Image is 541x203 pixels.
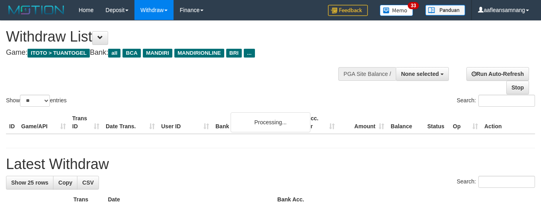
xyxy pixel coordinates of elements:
[328,5,368,16] img: Feedback.jpg
[338,111,387,134] th: Amount
[424,111,450,134] th: Status
[226,49,242,58] span: BRI
[244,49,255,58] span: ...
[174,49,224,58] span: MANDIRIONLINE
[450,111,481,134] th: Op
[11,179,48,186] span: Show 25 rows
[478,176,535,188] input: Search:
[103,111,158,134] th: Date Trans.
[506,81,529,94] a: Stop
[425,5,465,16] img: panduan.png
[28,49,90,58] span: ITOTO > TUANTOGEL
[69,111,103,134] th: Trans ID
[108,49,120,58] span: all
[6,176,53,189] a: Show 25 rows
[82,179,94,186] span: CSV
[6,29,353,45] h1: Withdraw List
[387,111,424,134] th: Balance
[143,49,172,58] span: MANDIRI
[457,176,535,188] label: Search:
[288,111,338,134] th: Bank Acc. Number
[380,5,413,16] img: Button%20Memo.svg
[6,49,353,57] h4: Game: Bank:
[122,49,140,58] span: BCA
[6,4,67,16] img: MOTION_logo.png
[6,95,67,107] label: Show entries
[466,67,529,81] a: Run Auto-Refresh
[158,111,212,134] th: User ID
[77,176,99,189] a: CSV
[212,111,288,134] th: Bank Acc. Name
[478,95,535,107] input: Search:
[58,179,72,186] span: Copy
[231,112,310,132] div: Processing...
[6,156,535,172] h1: Latest Withdraw
[408,2,419,9] span: 33
[396,67,449,81] button: None selected
[18,111,69,134] th: Game/API
[53,176,77,189] a: Copy
[20,95,50,107] select: Showentries
[481,111,535,134] th: Action
[457,95,535,107] label: Search:
[6,111,18,134] th: ID
[401,71,439,77] span: None selected
[338,67,396,81] div: PGA Site Balance /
